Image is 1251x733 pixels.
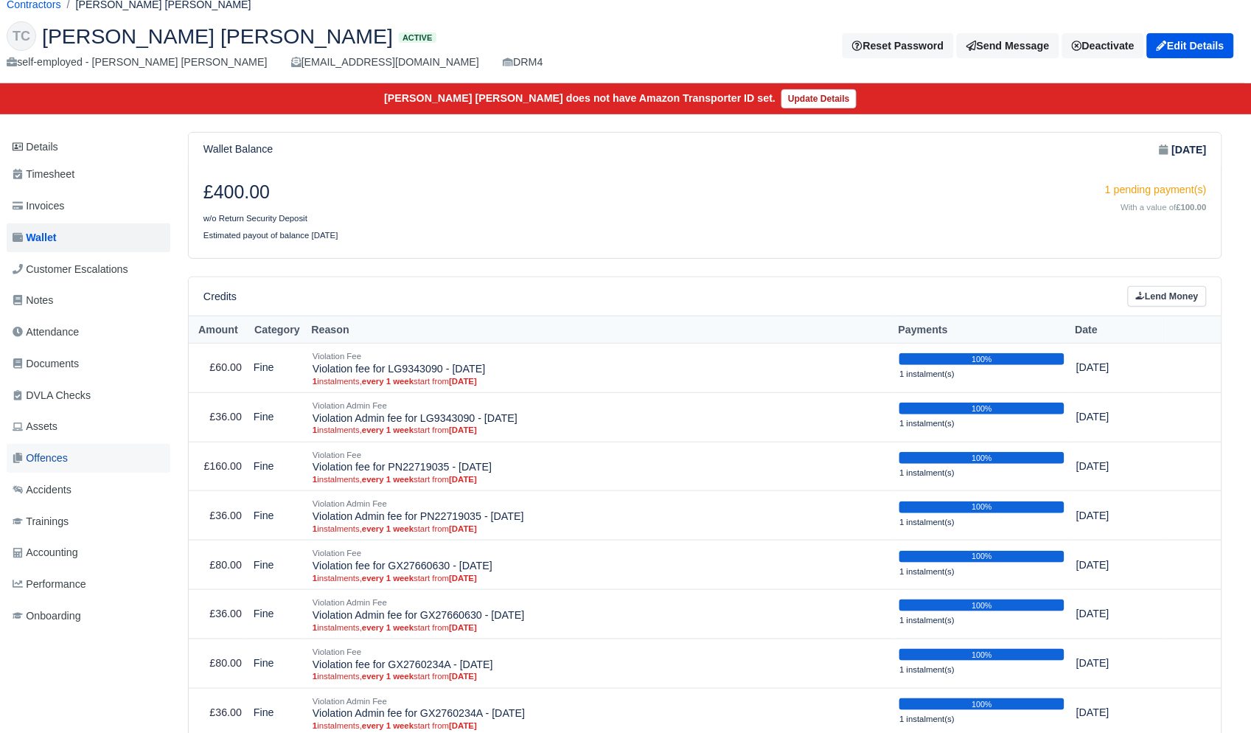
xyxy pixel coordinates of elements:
th: Date [1070,316,1166,344]
strong: [DATE] [1172,142,1207,159]
small: 1 instalment(s) [899,616,955,625]
span: Assets [13,418,58,435]
span: Notes [13,292,53,309]
strong: every 1 week [362,574,414,583]
span: Active [399,32,436,44]
strong: every 1 week [362,377,414,386]
td: £160.00 [189,442,248,491]
div: 100% [899,403,1064,414]
td: Fine [248,491,307,541]
td: Fine [248,639,307,688]
strong: 1 [313,574,317,583]
strong: 1 [313,425,317,434]
strong: [DATE] [449,721,477,730]
td: Fine [248,442,307,491]
h6: Wallet Balance [203,143,273,156]
div: DRM4 [503,54,543,71]
strong: 1 [313,475,317,484]
a: Update Details [781,89,856,108]
small: Violation Admin Fee [313,499,387,508]
span: Performance [13,576,86,593]
span: Offences [13,450,68,467]
span: Accounting [13,544,78,561]
div: 100% [899,452,1064,464]
a: Accounting [7,538,170,567]
a: Details [7,133,170,161]
td: Violation fee for GX2760234A - [DATE] [307,639,893,688]
small: w/o Return Security Deposit [203,214,307,223]
td: Fine [248,541,307,590]
a: Accidents [7,476,170,504]
td: [DATE] [1070,442,1166,491]
strong: 1 [313,623,317,632]
span: Trainings [13,513,69,530]
small: 1 instalment(s) [899,567,955,576]
small: Estimated payout of balance [DATE] [203,231,338,240]
small: Violation Admin Fee [313,697,387,706]
strong: [DATE] [449,524,477,533]
div: 1 pending payment(s) [717,181,1208,198]
strong: every 1 week [362,721,414,730]
div: [EMAIL_ADDRESS][DOMAIN_NAME] [291,54,479,71]
td: [DATE] [1070,639,1166,688]
strong: [DATE] [449,377,477,386]
small: Violation Fee [313,647,361,656]
span: [PERSON_NAME] [PERSON_NAME] [42,26,393,46]
small: instalments, start from [313,425,888,435]
strong: every 1 week [362,623,414,632]
small: With a value of [1121,203,1207,212]
strong: [DATE] [449,475,477,484]
a: Attendance [7,318,170,347]
small: Violation Fee [313,549,361,557]
td: £80.00 [189,639,248,688]
td: [DATE] [1070,589,1166,639]
a: Notes [7,286,170,315]
td: Violation fee for LG9343090 - [DATE] [307,343,893,392]
div: 100% [899,551,1064,563]
td: [DATE] [1070,491,1166,541]
td: Violation Admin fee for LG9343090 - [DATE] [307,392,893,442]
span: Customer Escalations [13,261,128,278]
span: DVLA Checks [13,387,91,404]
td: £36.00 [189,392,248,442]
a: Deactivate [1062,33,1144,58]
strong: every 1 week [362,524,414,533]
small: 1 instalment(s) [899,468,955,477]
div: self-employed - [PERSON_NAME] [PERSON_NAME] [7,54,268,71]
div: 100% [899,501,1064,513]
td: £80.00 [189,541,248,590]
td: Fine [248,589,307,639]
a: Send Message [957,33,1059,58]
td: Violation Admin fee for GX27660630 - [DATE] [307,589,893,639]
iframe: Chat Widget [1177,662,1251,733]
strong: 1 [313,721,317,730]
a: Lend Money [1128,286,1207,308]
small: instalments, start from [313,524,888,534]
span: Invoices [13,198,64,215]
a: Onboarding [7,602,170,630]
h3: £400.00 [203,181,694,204]
strong: [DATE] [449,623,477,632]
small: Violation Admin Fee [313,598,387,607]
a: Performance [7,570,170,599]
strong: [DATE] [449,425,477,434]
div: 100% [899,353,1064,365]
td: Fine [248,343,307,392]
a: DVLA Checks [7,381,170,410]
small: 1 instalment(s) [899,715,955,723]
td: [DATE] [1070,392,1166,442]
small: instalments, start from [313,622,888,633]
a: Invoices [7,192,170,220]
td: Violation fee for PN22719035 - [DATE] [307,442,893,491]
strong: every 1 week [362,425,414,434]
a: Assets [7,412,170,441]
strong: 1 [313,377,317,386]
span: Documents [13,355,79,372]
td: Violation Admin fee for PN22719035 - [DATE] [307,491,893,541]
div: TC [7,21,36,51]
span: Accidents [13,482,72,498]
span: Attendance [13,324,79,341]
th: Reason [307,316,893,344]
